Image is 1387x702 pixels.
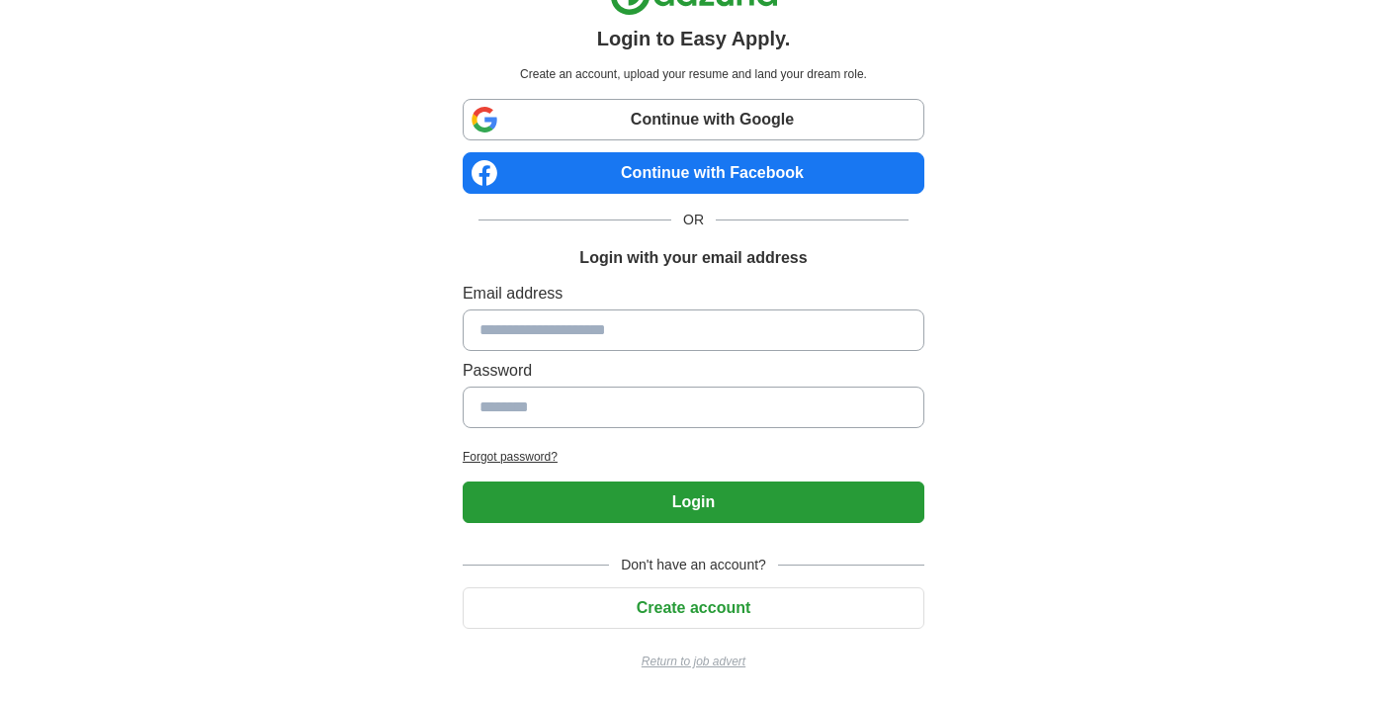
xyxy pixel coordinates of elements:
[597,24,791,53] h1: Login to Easy Apply.
[463,482,924,523] button: Login
[579,246,807,270] h1: Login with your email address
[463,587,924,629] button: Create account
[463,448,924,466] a: Forgot password?
[463,359,924,383] label: Password
[463,99,924,140] a: Continue with Google
[671,210,716,230] span: OR
[463,282,924,306] label: Email address
[467,65,920,83] p: Create an account, upload your resume and land your dream role.
[463,599,924,616] a: Create account
[609,555,778,575] span: Don't have an account?
[463,653,924,670] a: Return to job advert
[463,152,924,194] a: Continue with Facebook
